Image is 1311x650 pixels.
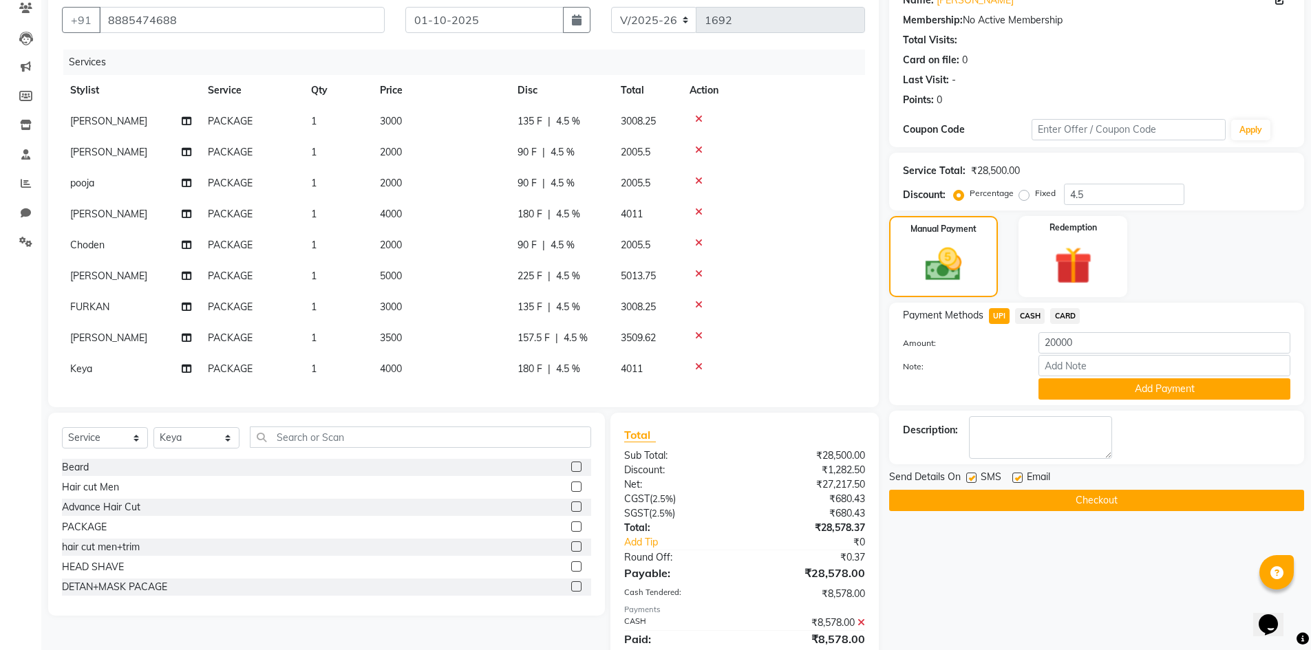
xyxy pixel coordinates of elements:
label: Amount: [893,337,1029,349]
span: 135 F [518,300,542,314]
span: 2005.5 [621,239,650,251]
input: Amount [1038,332,1290,354]
span: pooja [70,177,94,189]
span: PACKAGE [208,208,253,220]
span: | [548,269,551,283]
div: Sub Total: [614,448,745,463]
span: 4.5 % [556,300,580,314]
div: Coupon Code [903,122,1032,137]
span: PACKAGE [208,115,253,127]
span: Choden [70,239,105,251]
span: Email [1027,470,1050,487]
span: [PERSON_NAME] [70,115,147,127]
input: Search by Name/Mobile/Email/Code [99,7,385,33]
span: 1 [311,239,317,251]
span: 5013.75 [621,270,656,282]
div: ( ) [614,506,745,521]
span: 1 [311,270,317,282]
span: Total [624,428,656,442]
span: 5000 [380,270,402,282]
div: ₹28,500.00 [745,448,875,463]
span: SGST [624,507,649,519]
button: Checkout [889,490,1304,511]
span: 4.5 % [556,362,580,376]
th: Qty [303,75,372,106]
span: [PERSON_NAME] [70,208,147,220]
button: +91 [62,7,100,33]
div: ( ) [614,492,745,506]
div: Description: [903,423,958,437]
span: PACKAGE [208,362,253,375]
img: _gift.svg [1043,242,1104,289]
span: PACKAGE [208,270,253,282]
span: Send Details On [889,470,961,487]
span: Keya [70,362,92,375]
input: Search or Scan [250,426,591,448]
input: Enter Offer / Coupon Code [1032,119,1226,140]
div: ₹680.43 [745,492,875,506]
div: Total: [614,521,745,535]
div: Net: [614,477,745,492]
span: Payment Methods [903,308,983,323]
input: Add Note [1038,355,1290,376]
div: Discount: [614,463,745,477]
div: Payments [624,604,864,616]
div: Points: [903,93,934,107]
div: Last Visit: [903,73,949,87]
div: Round Off: [614,550,745,565]
span: 3000 [380,301,402,313]
div: Advance Hair Cut [62,500,140,514]
div: ₹8,578.00 [745,587,875,601]
div: Beard [62,460,89,475]
div: ₹680.43 [745,506,875,521]
div: ₹27,217.50 [745,477,875,492]
span: | [542,145,545,160]
div: PACKAGE [62,520,107,534]
span: 1 [311,332,317,344]
span: 1 [311,362,317,375]
span: 2000 [380,146,402,158]
div: Hair cut Men [62,480,119,495]
span: 180 F [518,362,542,376]
img: _cash.svg [914,243,973,285]
span: | [555,331,558,345]
span: 135 F [518,114,542,129]
iframe: chat widget [1253,595,1297,636]
div: HEAD SHAVE [62,560,124,574]
span: | [548,300,551,314]
span: 4.5 % [551,238,575,252]
div: ₹1,282.50 [745,463,875,477]
span: CGST [624,492,650,505]
th: Total [612,75,681,106]
label: Fixed [1035,187,1056,199]
span: 2.5% [652,493,673,504]
th: Disc [509,75,612,106]
div: Service Total: [903,164,966,178]
span: [PERSON_NAME] [70,332,147,344]
span: 4000 [380,208,402,220]
div: Services [63,50,875,75]
div: 0 [962,53,968,67]
span: 4.5 % [556,207,580,221]
span: SMS [981,470,1001,487]
div: Membership: [903,13,963,28]
div: CASH [614,616,745,630]
span: 1 [311,146,317,158]
span: 4.5 % [556,114,580,129]
span: 225 F [518,269,542,283]
span: 4.5 % [551,145,575,160]
div: ₹8,578.00 [745,616,875,630]
span: PACKAGE [208,177,253,189]
span: CASH [1015,308,1045,324]
span: | [548,362,551,376]
span: 1 [311,301,317,313]
span: | [548,207,551,221]
div: Cash Tendered: [614,587,745,601]
div: Card on file: [903,53,959,67]
span: PACKAGE [208,332,253,344]
div: ₹28,578.37 [745,521,875,535]
div: ₹0.37 [745,550,875,565]
button: Add Payment [1038,378,1290,400]
span: 4011 [621,362,643,375]
th: Stylist [62,75,200,106]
